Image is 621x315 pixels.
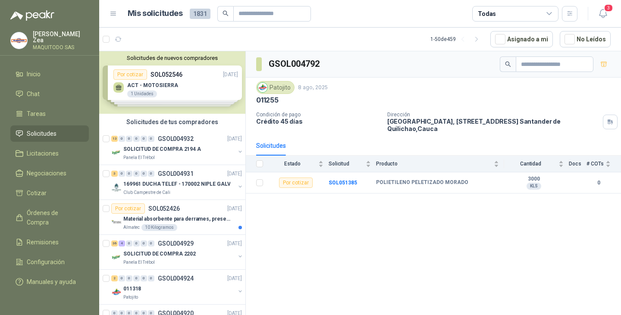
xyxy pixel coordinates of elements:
span: Tareas [27,109,46,119]
a: Órdenes de Compra [10,205,89,231]
button: Solicitudes de nuevos compradores [103,55,242,61]
div: 0 [141,240,147,246]
span: Producto [376,161,492,167]
div: Por cotizar [111,203,145,214]
a: Manuales y ayuda [10,274,89,290]
p: [DATE] [227,274,242,283]
a: Tareas [10,106,89,122]
p: [PERSON_NAME] Zea [33,31,89,43]
span: 1831 [190,9,210,19]
h3: GSOL004792 [269,57,321,71]
th: # COTs [586,156,621,172]
img: Company Logo [111,287,122,297]
a: 2 0 0 0 0 0 GSOL004924[DATE] Company Logo011318Patojito [111,273,244,301]
div: Solicitudes [256,141,286,150]
img: Company Logo [258,83,267,92]
p: MAQUITODO SAS [33,45,89,50]
a: Solicitudes [10,125,89,142]
img: Company Logo [111,147,122,158]
div: 36 [111,240,118,246]
a: Cotizar [10,185,89,201]
span: Negociaciones [27,168,66,178]
div: 0 [148,136,154,142]
th: Producto [376,156,504,172]
p: GSOL004932 [158,136,194,142]
div: 10 Kilogramos [141,224,177,231]
button: 3 [595,6,611,22]
div: 0 [119,275,125,281]
span: 3 [604,4,613,12]
p: SOL052426 [148,206,180,212]
a: Configuración [10,254,89,270]
span: Cantidad [504,161,557,167]
a: 36 4 0 0 0 0 GSOL004929[DATE] Company LogoSOLICITUD DE COMPRA 2202Panela El Trébol [111,238,244,266]
p: SOLICITUD DE COMPRA 2202 [123,250,196,258]
p: Panela El Trébol [123,154,155,161]
p: 8 ago, 2025 [298,84,328,92]
img: Company Logo [111,217,122,228]
p: 011255 [256,96,279,105]
a: Remisiones [10,234,89,250]
img: Logo peakr [10,10,54,21]
div: 0 [126,136,132,142]
p: GSOL004931 [158,171,194,177]
div: Patojito [256,81,295,94]
a: Negociaciones [10,165,89,181]
h1: Mis solicitudes [128,7,183,20]
div: 2 [111,275,118,281]
span: search [505,61,511,67]
p: 011318 [123,285,141,293]
a: SOL051385 [329,180,357,186]
span: # COTs [586,161,604,167]
div: 13 [111,136,118,142]
span: Inicio [27,69,41,79]
p: Condición de pago [256,112,380,118]
span: Configuración [27,257,65,267]
p: [GEOGRAPHIC_DATA], [STREET_ADDRESS] Santander de Quilichao , Cauca [387,118,599,132]
a: Inicio [10,66,89,82]
a: 3 0 0 0 0 0 GSOL004931[DATE] Company Logo169961 DUCHA TELEF - 170002 NIPLE GALVClub Campestre de ... [111,168,244,196]
th: Solicitud [329,156,376,172]
th: Estado [268,156,329,172]
button: Asignado a mi [490,31,553,47]
div: KLS [527,183,541,190]
b: 0 [586,179,611,187]
div: Todas [478,9,496,19]
div: 0 [141,275,147,281]
p: Patojito [123,294,138,301]
div: 3 [111,171,118,177]
span: Remisiones [27,237,59,247]
div: 0 [126,171,132,177]
span: Órdenes de Compra [27,208,81,227]
div: 0 [141,136,147,142]
button: No Leídos [560,31,611,47]
p: 169961 DUCHA TELEF - 170002 NIPLE GALV [123,180,230,188]
div: 0 [148,275,154,281]
img: Company Logo [111,252,122,262]
a: 13 0 0 0 0 0 GSOL004932[DATE] Company LogoSOLICITUD DE COMPRA 2194 APanela El Trébol [111,134,244,161]
b: 3000 [504,176,564,183]
p: Dirección [387,112,599,118]
div: Solicitudes de nuevos compradoresPor cotizarSOL052546[DATE] ACT - MOTOSIERRA1 UnidadesPor cotizar... [99,51,245,114]
span: search [223,10,229,16]
div: 0 [133,136,140,142]
div: 0 [126,275,132,281]
span: Cotizar [27,188,47,198]
div: 0 [141,171,147,177]
div: 0 [126,240,132,246]
div: 0 [148,240,154,246]
p: [DATE] [227,135,242,143]
p: [DATE] [227,205,242,213]
div: 0 [148,171,154,177]
a: Por cotizarSOL052426[DATE] Company LogoMaterial absorbente para derrames, presentación de 20 kg (... [99,200,245,235]
a: Chat [10,86,89,102]
div: Solicitudes de tus compradores [99,114,245,130]
span: Manuales y ayuda [27,277,76,287]
div: 0 [133,240,140,246]
span: Licitaciones [27,149,59,158]
span: Solicitudes [27,129,56,138]
div: 4 [119,240,125,246]
p: GSOL004929 [158,240,194,246]
p: Panela El Trébol [123,259,155,266]
span: Estado [268,161,317,167]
